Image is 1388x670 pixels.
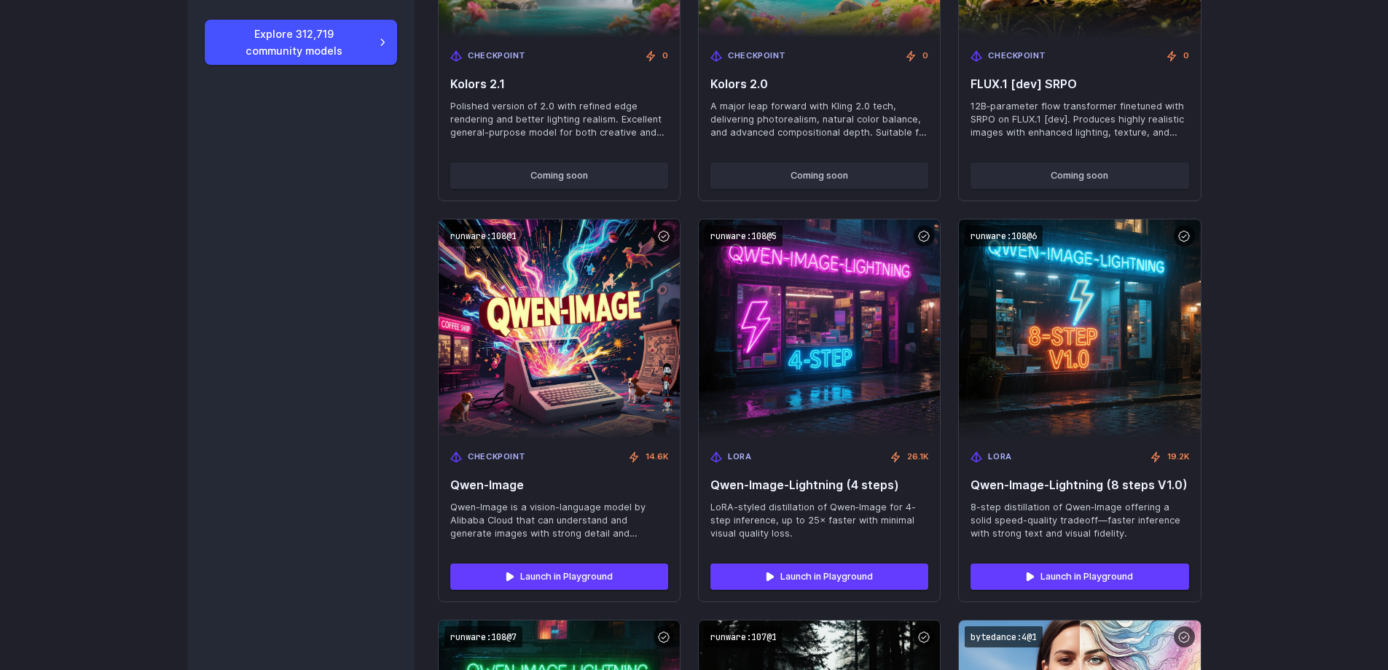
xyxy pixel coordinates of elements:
[1183,50,1189,63] span: 0
[710,163,928,189] button: Coming soon
[965,626,1043,647] code: bytedance:4@1
[959,219,1200,439] img: Qwen‑Image-Lightning (8 steps V1.0)
[971,100,1188,139] span: 12B‑parameter flow transformer finetuned with SRPO on FLUX.1 [dev]. Produces highly realistic ima...
[710,478,928,492] span: Qwen‑Image-Lightning (4 steps)
[971,501,1188,540] span: 8-step distillation of Qwen‑Image offering a solid speed-quality tradeoff—faster inference with s...
[468,50,526,63] span: Checkpoint
[450,100,668,139] span: Polished version of 2.0 with refined edge rendering and better lighting realism. Excellent genera...
[988,50,1046,63] span: Checkpoint
[662,50,668,63] span: 0
[971,163,1188,189] button: Coming soon
[971,564,1188,590] a: Launch in Playground
[450,564,668,590] a: Launch in Playground
[450,478,668,492] span: Qwen-Image
[1167,451,1189,464] span: 19.2K
[988,451,1011,464] span: LoRA
[907,451,928,464] span: 26.1K
[646,451,668,464] span: 14.6K
[728,50,786,63] span: Checkpoint
[450,163,668,189] button: Coming soon
[450,501,668,540] span: Qwen-Image is a vision-language model by Alibaba Cloud that can understand and generate images wi...
[444,225,522,246] code: runware:108@1
[728,451,751,464] span: LoRA
[205,20,398,65] a: Explore 312,719 community models
[971,478,1188,492] span: Qwen‑Image-Lightning (8 steps V1.0)
[710,501,928,540] span: LoRA-styled distillation of Qwen‑Image for 4-step inference, up to 25× faster with minimal visual...
[965,225,1043,246] code: runware:108@6
[468,451,526,464] span: Checkpoint
[710,77,928,91] span: Kolors 2.0
[699,219,940,439] img: Qwen‑Image-Lightning (4 steps)
[444,626,522,647] code: runware:108@7
[450,77,668,91] span: Kolors 2.1
[705,626,783,647] code: runware:107@1
[971,77,1188,91] span: FLUX.1 [dev] SRPO
[439,219,680,439] img: Qwen-Image
[710,100,928,139] span: A major leap forward with Kling 2.0 tech, delivering photorealism, natural color balance, and adv...
[710,564,928,590] a: Launch in Playground
[922,50,928,63] span: 0
[705,225,783,246] code: runware:108@5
